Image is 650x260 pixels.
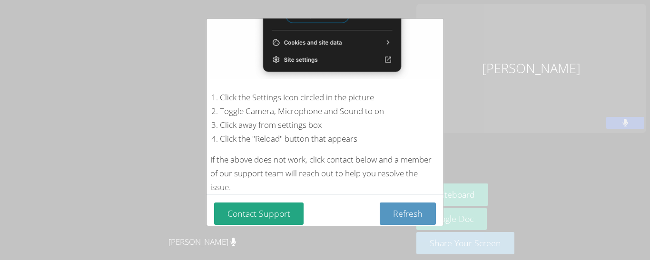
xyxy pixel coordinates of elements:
button: Refresh [380,202,436,225]
li: Toggle Camera, Microphone and Sound to on [220,105,440,118]
div: If the above does not work, click contact below and a member of our support team will reach out t... [210,153,440,194]
button: Contact Support [214,202,304,225]
li: Click the "Reload" button that appears [220,132,440,146]
li: Click the Settings Icon circled in the picture [220,91,440,105]
li: Click away from settings box [220,118,440,132]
